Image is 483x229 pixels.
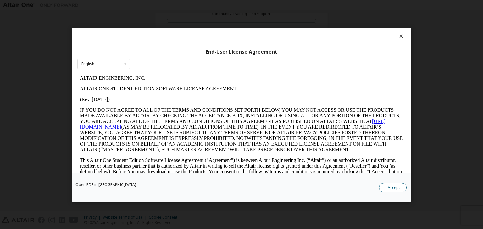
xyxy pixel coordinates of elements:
div: English [81,62,94,66]
p: ALTAIR ENGINEERING, INC. [3,3,326,8]
a: Open PDF in [GEOGRAPHIC_DATA] [75,183,136,187]
button: I Accept [379,183,407,192]
a: [URL][DOMAIN_NAME] [3,46,308,57]
p: This Altair One Student Edition Software License Agreement (“Agreement”) is between Altair Engine... [3,85,326,107]
p: ALTAIR ONE STUDENT EDITION SOFTWARE LICENSE AGREEMENT [3,13,326,19]
div: End-User License Agreement [77,49,406,55]
p: (Rev. [DATE]) [3,24,326,29]
p: IF YOU DO NOT AGREE TO ALL OF THE TERMS AND CONDITIONS SET FORTH BELOW, YOU MAY NOT ACCESS OR USE... [3,35,326,80]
